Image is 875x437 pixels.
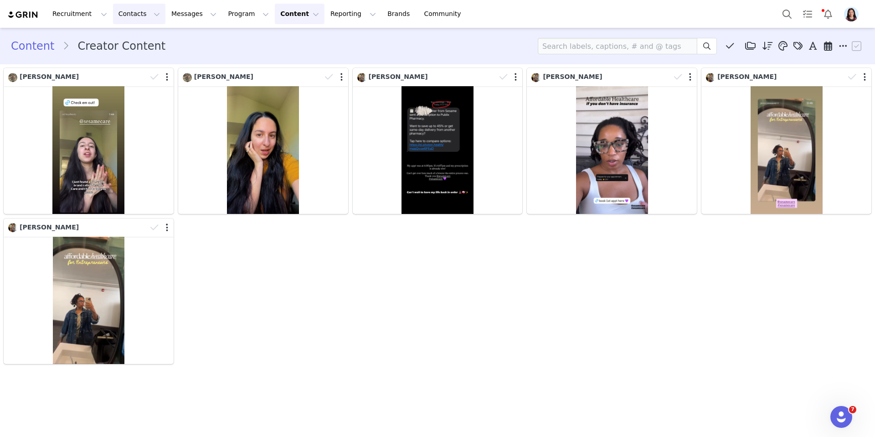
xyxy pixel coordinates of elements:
[7,10,39,19] img: grin logo
[325,4,381,24] button: Reporting
[777,4,797,24] button: Search
[369,73,428,80] span: [PERSON_NAME]
[543,73,602,80] span: [PERSON_NAME]
[11,38,62,54] a: Content
[222,4,274,24] button: Program
[8,73,17,82] img: 3359ddeb-4027-41cb-9162-8f4ddb12f7dc.jpg
[166,4,222,24] button: Messages
[798,4,818,24] a: Tasks
[194,73,253,80] span: [PERSON_NAME]
[8,223,17,232] img: de2fabdb-69ed-4bae-b0b5-35810a9c005d.jpg
[47,4,113,24] button: Recruitment
[20,224,79,231] span: [PERSON_NAME]
[706,73,715,82] img: de2fabdb-69ed-4bae-b0b5-35810a9c005d.jpg
[538,38,697,54] input: Search labels, captions, # and @ tags
[844,7,859,21] img: e0f30712-3a4d-4bf3-9ac8-3ba6ebc03af7.png
[849,406,856,413] span: 7
[419,4,471,24] a: Community
[382,4,418,24] a: Brands
[818,4,838,24] button: Notifications
[183,73,192,82] img: 3359ddeb-4027-41cb-9162-8f4ddb12f7dc.jpg
[531,73,540,82] img: de2fabdb-69ed-4bae-b0b5-35810a9c005d.jpg
[20,73,79,80] span: [PERSON_NAME]
[830,406,852,428] iframe: Intercom live chat
[717,73,777,80] span: [PERSON_NAME]
[113,4,165,24] button: Contacts
[839,7,868,21] button: Profile
[357,73,366,82] img: de2fabdb-69ed-4bae-b0b5-35810a9c005d.jpg
[275,4,324,24] button: Content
